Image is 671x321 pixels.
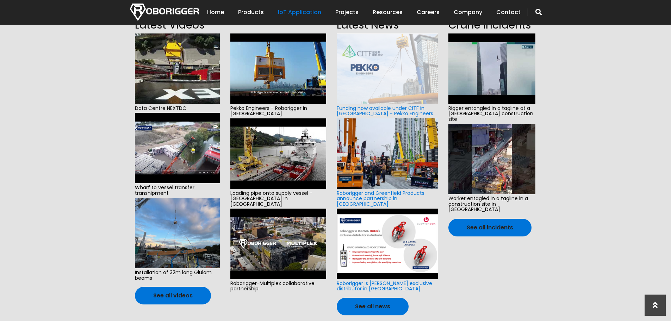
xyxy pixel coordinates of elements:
[230,279,327,294] span: Roborigger-Multiplex collaborative partnership
[135,287,211,304] a: See all videos
[230,118,327,189] img: hqdefault.jpg
[373,1,403,23] a: Resources
[207,1,224,23] a: Home
[337,280,432,292] a: Roborigger is [PERSON_NAME] exclusive distributor in [GEOGRAPHIC_DATA]
[448,33,535,104] img: hqdefault.jpg
[454,1,482,23] a: Company
[135,183,220,198] span: Wharf to vessel transfer transhipment
[337,105,433,117] a: Funding now available under CITF in [GEOGRAPHIC_DATA] - Pekko Engineers
[135,113,220,183] img: hqdefault.jpg
[230,104,327,118] span: Pekko Engineers - Roborigger in [GEOGRAPHIC_DATA]
[135,104,220,113] span: Data Centre NEXTDC
[135,268,220,283] span: Installation of 32m long Glulam beams
[238,1,264,23] a: Products
[335,1,359,23] a: Projects
[448,219,532,236] a: See all incidents
[130,4,199,21] img: Nortech
[337,17,437,33] h2: Latest News
[448,104,535,124] span: Rigger entangled in a tagline at a [GEOGRAPHIC_DATA] construction site
[448,17,535,33] h2: Crane Incidents
[337,298,409,315] a: See all news
[230,189,327,209] span: Loading pipe onto supply vessel - [GEOGRAPHIC_DATA] in [GEOGRAPHIC_DATA]
[230,33,327,104] img: hqdefault.jpg
[417,1,440,23] a: Careers
[337,190,424,208] a: Roborigger and Greenfield Products announce partnership in [GEOGRAPHIC_DATA]
[135,198,220,268] img: e6f0d910-cd76-44a6-a92d-b5ff0f84c0aa-2.jpg
[278,1,321,23] a: IoT Application
[135,33,220,104] img: hqdefault.jpg
[448,194,535,214] span: Worker entagled in a tagline in a construction site in [GEOGRAPHIC_DATA]
[135,17,220,33] h2: Latest Videos
[230,209,327,279] img: hqdefault.jpg
[496,1,521,23] a: Contact
[448,124,535,194] img: hqdefault.jpg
